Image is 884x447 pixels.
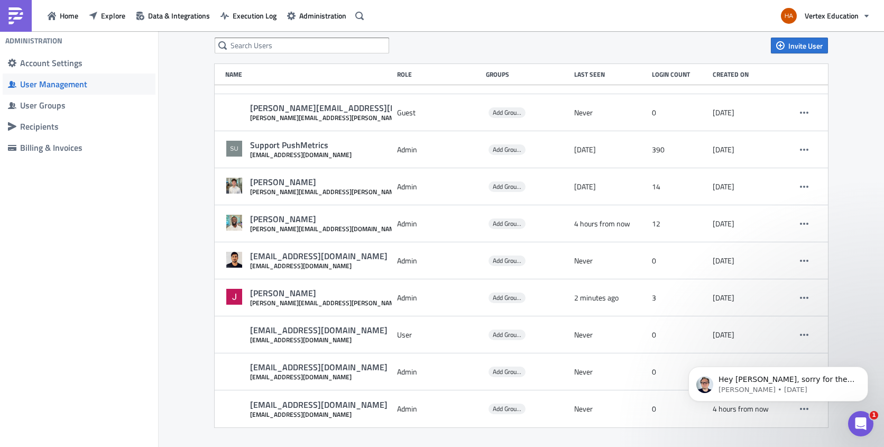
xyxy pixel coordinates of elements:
div: Name [225,70,392,78]
div: User Management [20,79,150,89]
div: Admin [397,399,481,418]
button: Data & Integrations [131,7,215,24]
div: Created on [713,70,779,78]
div: 0 [652,362,707,381]
div: 12 [652,214,707,233]
div: [EMAIL_ADDRESS][DOMAIN_NAME] [250,151,352,159]
time: 2025-06-03T07:26:37.751218 [713,256,734,266]
span: Add Groups [493,144,523,154]
div: Never [574,399,647,418]
time: 2025-06-30T16:54:12.975006 [713,330,734,340]
img: Avatar [225,288,243,306]
div: Never [574,362,647,381]
span: Add Groups [493,330,523,340]
img: PushMetrics [7,7,24,24]
span: Add Groups [489,107,526,118]
span: Execution Log [233,10,277,21]
time: 2025-09-03T17:02:43.601427 [574,182,596,191]
div: [PERSON_NAME][EMAIL_ADDRESS][DOMAIN_NAME] [250,225,400,233]
div: Groups [486,70,569,78]
span: Administration [299,10,346,21]
span: Add Groups [489,144,526,155]
div: [EMAIL_ADDRESS][DOMAIN_NAME] [250,410,388,418]
div: Recipients [20,121,150,132]
div: [EMAIL_ADDRESS][DOMAIN_NAME] [250,325,388,336]
img: Avatar [225,214,243,232]
div: 0 [652,325,707,344]
time: 2025-09-18T14:11:02.264500 [574,219,630,229]
span: Add Groups [489,256,526,266]
time: 2024-01-03T07:58:47.962870 [713,182,734,191]
button: Home [42,7,84,24]
time: 2023-08-28T10:17:01.102143 [713,108,734,117]
span: Add Groups [493,256,523,266]
button: Explore [84,7,131,24]
span: Add Groups [489,367,526,377]
input: Search Users [215,38,389,53]
time: 2025-04-28T19:50:42.445712 [713,219,734,229]
div: Never [574,325,647,344]
div: [EMAIL_ADDRESS][DOMAIN_NAME] [250,336,388,344]
h4: Administration [5,36,62,45]
img: Avatar [225,140,243,158]
div: 0 [652,251,707,270]
div: Last Seen [574,70,647,78]
div: [PERSON_NAME][EMAIL_ADDRESS][PERSON_NAME][DOMAIN_NAME] [250,103,520,114]
span: 1 [870,411,878,419]
time: 2023-08-31T08:52:02.750602 [713,145,734,154]
div: 0 [652,399,707,418]
span: Explore [101,10,125,21]
span: Add Groups [489,404,526,414]
div: Guest [397,103,481,122]
div: Admin [397,214,481,233]
div: Admin [397,177,481,196]
div: Role [397,70,481,78]
img: Avatar [780,7,798,25]
div: [EMAIL_ADDRESS][DOMAIN_NAME] [250,373,388,381]
button: Invite User [771,38,828,53]
span: Vertex Education [805,10,859,21]
div: User [397,325,481,344]
img: Avatar [225,177,243,195]
span: Invite User [788,40,823,51]
button: Execution Log [215,7,282,24]
button: Vertex Education [775,4,876,28]
div: [PERSON_NAME][EMAIL_ADDRESS][PERSON_NAME][DOMAIN_NAME] [250,299,449,307]
div: [PERSON_NAME] [250,214,400,225]
div: [EMAIL_ADDRESS][DOMAIN_NAME] [250,251,388,262]
div: Admin [397,140,481,159]
div: [PERSON_NAME][EMAIL_ADDRESS][PERSON_NAME][DOMAIN_NAME] [250,188,449,196]
div: Admin [397,251,481,270]
div: 14 [652,177,707,196]
time: 2025-09-11T15:30:52.862484 [574,145,596,154]
div: Billing & Invoices [20,142,150,153]
div: 0 [652,103,707,122]
a: Administration [282,7,352,24]
iframe: Intercom notifications message [673,344,884,418]
div: Admin [397,288,481,307]
div: [PERSON_NAME] [250,288,449,299]
span: Add Groups [493,293,523,303]
span: Home [60,10,78,21]
div: Admin [397,362,481,381]
div: 390 [652,140,707,159]
span: Add Groups [489,330,526,340]
div: Never [574,103,647,122]
span: Add Groups [489,181,526,192]
div: Login Count [652,70,707,78]
div: Account Settings [20,58,150,68]
span: Add Groups [493,181,523,191]
span: Add Groups [493,367,523,377]
span: Data & Integrations [148,10,210,21]
span: Add Groups [493,107,523,117]
div: Support PushMetrics [250,140,352,151]
div: [EMAIL_ADDRESS][DOMAIN_NAME] [250,262,388,270]
div: [PERSON_NAME][EMAIL_ADDRESS][PERSON_NAME][DOMAIN_NAME] [250,114,520,122]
